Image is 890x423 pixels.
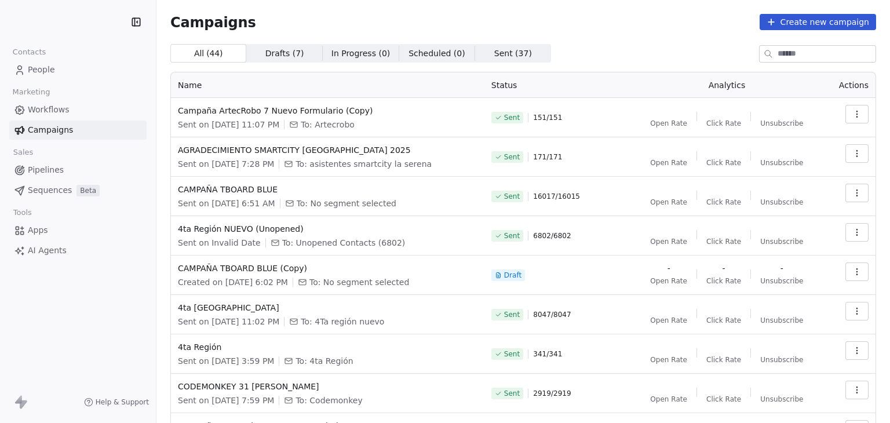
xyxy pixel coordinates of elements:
[9,181,147,200] a: SequencesBeta
[178,381,477,392] span: CODEMONKEY 31 [PERSON_NAME]
[760,276,803,286] span: Unsubscribe
[760,316,803,325] span: Unsubscribe
[533,389,571,398] span: 2919 / 2919
[667,262,670,274] span: -
[178,119,279,130] span: Sent on [DATE] 11:07 PM
[178,105,477,116] span: Campaña ArtecRobo 7 Nuevo Formulario (Copy)
[96,398,149,407] span: Help & Support
[504,310,520,319] span: Sent
[650,119,687,128] span: Open Rate
[504,389,520,398] span: Sent
[296,158,432,170] span: To: asistentes smartcity la serena
[297,198,396,209] span: To: No segment selected
[706,198,741,207] span: Click Rate
[706,276,741,286] span: Click Rate
[9,60,147,79] a: People
[28,224,48,236] span: Apps
[178,302,477,313] span: 4ta [GEOGRAPHIC_DATA]
[706,237,741,246] span: Click Rate
[650,158,687,167] span: Open Rate
[533,310,571,319] span: 8047 / 8047
[494,48,532,60] span: Sent ( 37 )
[706,355,741,364] span: Click Rate
[9,161,147,180] a: Pipelines
[9,100,147,119] a: Workflows
[296,395,362,406] span: To: Codemonkey
[178,395,274,406] span: Sent on [DATE] 7:59 PM
[301,119,355,130] span: To: Artecrobo
[178,355,274,367] span: Sent on [DATE] 3:59 PM
[780,262,783,274] span: -
[760,237,803,246] span: Unsubscribe
[706,119,741,128] span: Click Rate
[282,237,406,249] span: To: Unopened Contacts (6802)
[504,192,520,201] span: Sent
[178,158,274,170] span: Sent on [DATE] 7:28 PM
[650,276,687,286] span: Open Rate
[629,72,825,98] th: Analytics
[504,113,520,122] span: Sent
[706,395,741,404] span: Click Rate
[650,198,687,207] span: Open Rate
[28,184,72,196] span: Sequences
[178,184,477,195] span: CAMPAÑA TBOARD BLUE
[8,83,55,101] span: Marketing
[309,276,409,288] span: To: No segment selected
[650,237,687,246] span: Open Rate
[650,395,687,404] span: Open Rate
[178,262,477,274] span: CAMPAÑA TBOARD BLUE (Copy)
[28,64,55,76] span: People
[178,316,279,327] span: Sent on [DATE] 11:02 PM
[723,262,725,274] span: -
[533,113,562,122] span: 151 / 151
[825,72,876,98] th: Actions
[178,276,288,288] span: Created on [DATE] 6:02 PM
[331,48,391,60] span: In Progress ( 0 )
[9,241,147,260] a: AI Agents
[178,223,477,235] span: 4ta Región NUEVO (Unopened)
[504,152,520,162] span: Sent
[178,198,275,209] span: Sent on [DATE] 6:51 AM
[9,121,147,140] a: Campaigns
[170,14,256,30] span: Campaigns
[8,43,51,61] span: Contacts
[265,48,304,60] span: Drafts ( 7 )
[301,316,384,327] span: To: 4Ta región nuevo
[171,72,484,98] th: Name
[9,221,147,240] a: Apps
[706,316,741,325] span: Click Rate
[178,341,477,353] span: 4ta Región
[533,231,571,240] span: 6802 / 6802
[8,204,37,221] span: Tools
[408,48,465,60] span: Scheduled ( 0 )
[760,158,803,167] span: Unsubscribe
[533,192,580,201] span: 16017 / 16015
[760,14,876,30] button: Create new campaign
[650,355,687,364] span: Open Rate
[504,231,520,240] span: Sent
[296,355,353,367] span: To: 4ta Región
[504,349,520,359] span: Sent
[760,198,803,207] span: Unsubscribe
[504,271,521,280] span: Draft
[178,144,477,156] span: AGRADECIMIENTO SMARTCITY [GEOGRAPHIC_DATA] 2025
[28,104,70,116] span: Workflows
[533,349,562,359] span: 341 / 341
[760,119,803,128] span: Unsubscribe
[650,316,687,325] span: Open Rate
[84,398,149,407] a: Help & Support
[533,152,562,162] span: 171 / 171
[76,185,100,196] span: Beta
[28,245,67,257] span: AI Agents
[760,355,803,364] span: Unsubscribe
[178,237,261,249] span: Sent on Invalid Date
[28,124,73,136] span: Campaigns
[8,144,38,161] span: Sales
[28,164,64,176] span: Pipelines
[760,395,803,404] span: Unsubscribe
[484,72,629,98] th: Status
[706,158,741,167] span: Click Rate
